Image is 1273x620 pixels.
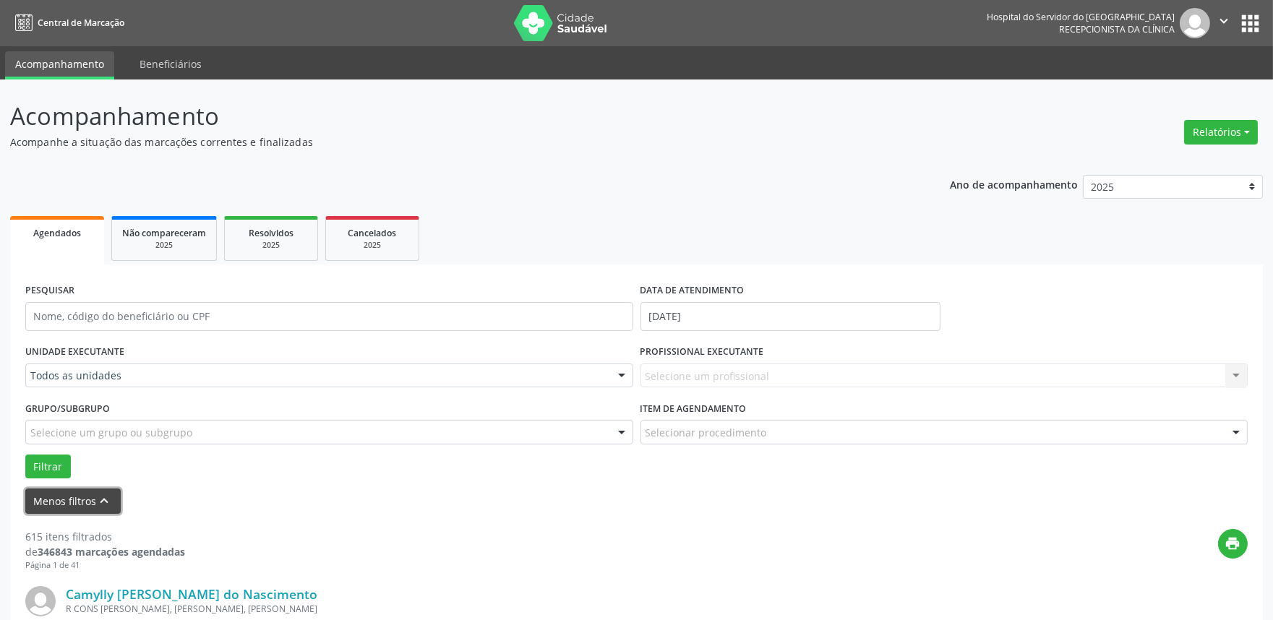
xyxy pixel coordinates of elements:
button: Filtrar [25,455,71,479]
div: 2025 [235,240,307,251]
span: Não compareceram [122,227,206,239]
i:  [1216,13,1232,29]
label: UNIDADE EXECUTANTE [25,341,124,363]
label: PESQUISAR [25,280,74,302]
div: R CONS [PERSON_NAME], [PERSON_NAME], [PERSON_NAME] [66,603,1031,615]
div: Hospital do Servidor do [GEOGRAPHIC_DATA] [987,11,1175,23]
label: Item de agendamento [640,397,747,420]
span: Todos as unidades [30,369,604,383]
strong: 346843 marcações agendadas [38,545,185,559]
span: Cancelados [348,227,397,239]
div: 2025 [336,240,408,251]
span: Central de Marcação [38,17,124,29]
button: Relatórios [1184,120,1258,145]
span: Selecionar procedimento [646,425,767,440]
label: Grupo/Subgrupo [25,397,110,420]
input: Selecione um intervalo [640,302,940,331]
a: Beneficiários [129,51,212,77]
i: keyboard_arrow_up [97,493,113,509]
i: print [1225,535,1241,551]
p: Acompanhe a situação das marcações correntes e finalizadas [10,134,887,150]
input: Nome, código do beneficiário ou CPF [25,302,633,331]
p: Acompanhamento [10,98,887,134]
button:  [1210,8,1238,38]
span: Resolvidos [249,227,293,239]
a: Acompanhamento [5,51,114,79]
a: Camylly [PERSON_NAME] do Nascimento [66,586,317,602]
img: img [1180,8,1210,38]
label: PROFISSIONAL EXECUTANTE [640,341,764,363]
button: apps [1238,11,1263,36]
p: Ano de acompanhamento [950,175,1078,193]
label: DATA DE ATENDIMENTO [640,280,745,302]
button: Menos filtroskeyboard_arrow_up [25,488,121,514]
img: img [25,586,56,616]
button: print [1218,529,1248,559]
div: 615 itens filtrados [25,529,185,544]
div: de [25,544,185,559]
div: Página 1 de 41 [25,559,185,572]
span: Selecione um grupo ou subgrupo [30,425,192,440]
a: Central de Marcação [10,11,124,35]
div: 2025 [122,240,206,251]
span: Agendados [33,227,81,239]
span: Recepcionista da clínica [1059,23,1175,35]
